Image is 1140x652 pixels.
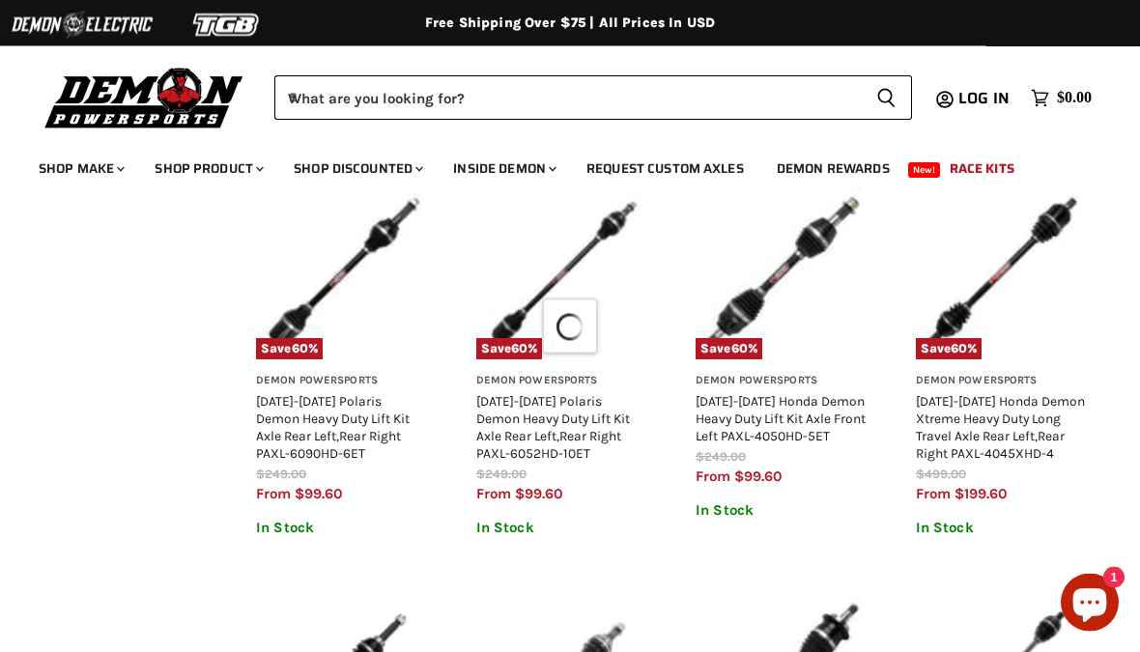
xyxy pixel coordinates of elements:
[696,468,730,486] span: from
[734,468,782,486] span: $99.60
[731,342,748,356] span: 60
[155,7,299,43] img: TGB Logo 2
[696,375,868,389] h3: Demon Powersports
[256,521,428,537] p: In Stock
[1055,574,1125,637] inbox-online-store-chat: Shopify online store chat
[916,394,1085,462] a: [DATE]-[DATE] Honda Demon Xtreme Heavy Duty Long Travel Axle Rear Left,Rear Right PAXL-4045XHD-4
[274,75,912,120] form: Product
[916,189,1088,361] a: 2019-2023 Honda Demon Xtreme Heavy Duty Long Travel Axle Rear Left,Rear Right PAXL-4045XHD-4Save60%
[140,149,275,188] a: Shop Product
[861,75,912,120] button: Search
[439,149,568,188] a: Inside Demon
[762,149,904,188] a: Demon Rewards
[696,189,868,361] img: 2014-2025 Honda Demon Heavy Duty Lift Kit Axle Front Left PAXL-4050HD-5ET
[476,339,543,360] span: Save %
[908,162,941,178] span: New!
[292,342,308,356] span: 60
[916,339,983,360] span: Save %
[476,468,527,482] span: $249.00
[10,7,155,43] img: Demon Electric Logo 2
[958,86,1010,110] span: Log in
[1057,89,1092,107] span: $0.00
[515,486,562,503] span: $99.60
[696,503,868,520] p: In Stock
[696,189,868,361] a: 2014-2025 Honda Demon Heavy Duty Lift Kit Axle Front Left PAXL-4050HD-5ETSave60%
[476,394,630,462] a: [DATE]-[DATE] Polaris Demon Heavy Duty Lift Kit Axle Rear Left,Rear Right PAXL-6052HD-10ET
[951,342,967,356] span: 60
[256,189,428,361] img: 2017-2022 Polaris Demon Heavy Duty Lift Kit Axle Rear Left,Rear Right PAXL-6090HD-6ET
[916,189,1088,361] img: 2019-2023 Honda Demon Xtreme Heavy Duty Long Travel Axle Rear Left,Rear Right PAXL-4045XHD-4
[696,339,762,360] span: Save %
[476,189,648,361] a: 2014-2020 Polaris Demon Heavy Duty Lift Kit Axle Rear Left,Rear Right PAXL-6052HD-10ETSave60%
[24,149,136,188] a: Shop Make
[256,468,306,482] span: $249.00
[511,342,527,356] span: 60
[696,450,746,465] span: $249.00
[279,149,435,188] a: Shop Discounted
[24,141,1087,188] ul: Main menu
[1021,84,1101,112] a: $0.00
[295,486,342,503] span: $99.60
[955,486,1007,503] span: $199.60
[696,394,866,444] a: [DATE]-[DATE] Honda Demon Heavy Duty Lift Kit Axle Front Left PAXL-4050HD-5ET
[256,394,410,462] a: [DATE]-[DATE] Polaris Demon Heavy Duty Lift Kit Axle Rear Left,Rear Right PAXL-6090HD-6ET
[916,521,1088,537] p: In Stock
[916,375,1088,389] h3: Demon Powersports
[916,468,966,482] span: $499.00
[256,375,428,389] h3: Demon Powersports
[274,75,861,120] input: When autocomplete results are available use up and down arrows to review and enter to select
[476,189,648,361] img: 2014-2020 Polaris Demon Heavy Duty Lift Kit Axle Rear Left,Rear Right PAXL-6052HD-10ET
[935,149,1029,188] a: Race Kits
[916,486,951,503] span: from
[950,90,1021,107] a: Log in
[256,486,291,503] span: from
[256,189,428,361] a: 2017-2022 Polaris Demon Heavy Duty Lift Kit Axle Rear Left,Rear Right PAXL-6090HD-6ETSave60%
[476,375,648,389] h3: Demon Powersports
[476,486,511,503] span: from
[572,149,758,188] a: Request Custom Axles
[476,521,648,537] p: In Stock
[256,339,323,360] span: Save %
[39,63,250,131] img: Demon Powersports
